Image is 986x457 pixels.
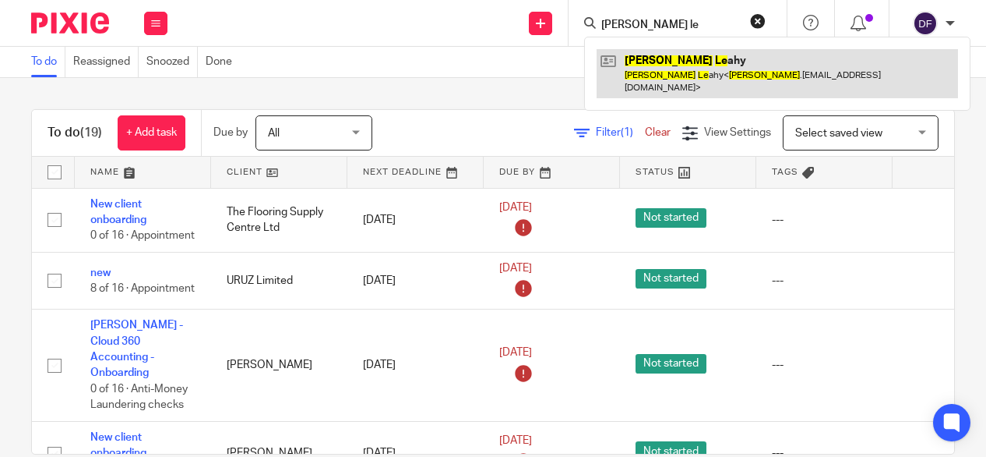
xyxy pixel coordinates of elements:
[90,320,183,378] a: [PERSON_NAME] - Cloud 360 Accounting - Onboarding
[600,19,740,33] input: Search
[48,125,102,141] h1: To do
[211,310,347,421] td: [PERSON_NAME]
[90,283,195,294] span: 8 of 16 · Appointment
[596,127,645,138] span: Filter
[268,128,280,139] span: All
[347,310,484,421] td: [DATE]
[211,252,347,310] td: URUZ Limited
[772,357,877,373] div: ---
[73,47,139,77] a: Reassigned
[499,202,532,213] span: [DATE]
[772,212,877,228] div: ---
[750,13,766,29] button: Clear
[499,435,532,446] span: [DATE]
[772,273,877,289] div: ---
[118,115,185,151] a: + Add task
[645,127,671,138] a: Clear
[499,263,532,274] span: [DATE]
[636,208,706,228] span: Not started
[31,12,109,34] img: Pixie
[621,127,633,138] span: (1)
[772,168,798,176] span: Tags
[795,128,882,139] span: Select saved view
[347,252,484,310] td: [DATE]
[213,125,248,140] p: Due by
[146,47,198,77] a: Snoozed
[90,267,111,278] a: new
[31,47,65,77] a: To do
[347,188,484,252] td: [DATE]
[913,11,938,36] img: svg%3E
[211,188,347,252] td: The Flooring Supply Centre Ltd
[704,127,771,138] span: View Settings
[80,126,102,139] span: (19)
[636,269,706,289] span: Not started
[636,354,706,374] span: Not started
[90,230,195,241] span: 0 of 16 · Appointment
[90,384,188,411] span: 0 of 16 · Anti-Money Laundering checks
[499,347,532,358] span: [DATE]
[206,47,240,77] a: Done
[90,199,146,225] a: New client onboarding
